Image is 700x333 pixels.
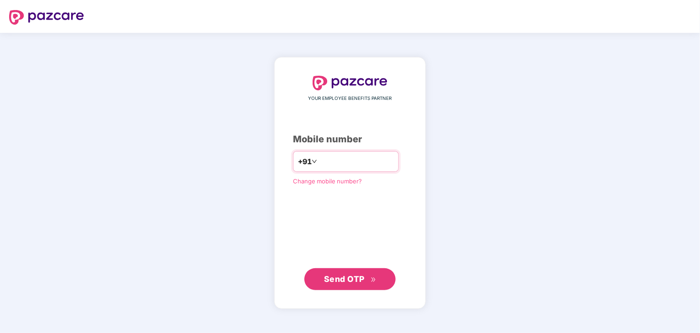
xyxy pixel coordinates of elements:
[293,177,362,185] a: Change mobile number?
[324,274,365,284] span: Send OTP
[293,132,407,146] div: Mobile number
[313,76,387,90] img: logo
[298,156,312,167] span: +91
[9,10,84,25] img: logo
[312,159,317,164] span: down
[371,277,376,283] span: double-right
[304,268,396,290] button: Send OTPdouble-right
[308,95,392,102] span: YOUR EMPLOYEE BENEFITS PARTNER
